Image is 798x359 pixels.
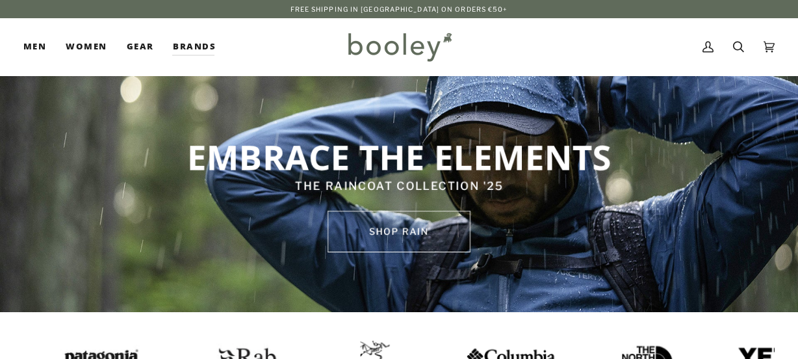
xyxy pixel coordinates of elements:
[117,18,164,75] a: Gear
[290,4,508,14] p: Free Shipping in [GEOGRAPHIC_DATA] on Orders €50+
[56,18,116,75] a: Women
[66,40,107,53] span: Women
[173,40,216,53] span: Brands
[171,178,627,195] p: THE RAINCOAT COLLECTION '25
[23,40,46,53] span: Men
[23,18,56,75] a: Men
[171,135,627,178] p: EMBRACE THE ELEMENTS
[163,18,225,75] a: Brands
[127,40,154,53] span: Gear
[342,28,456,66] img: Booley
[328,211,470,252] a: SHOP rain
